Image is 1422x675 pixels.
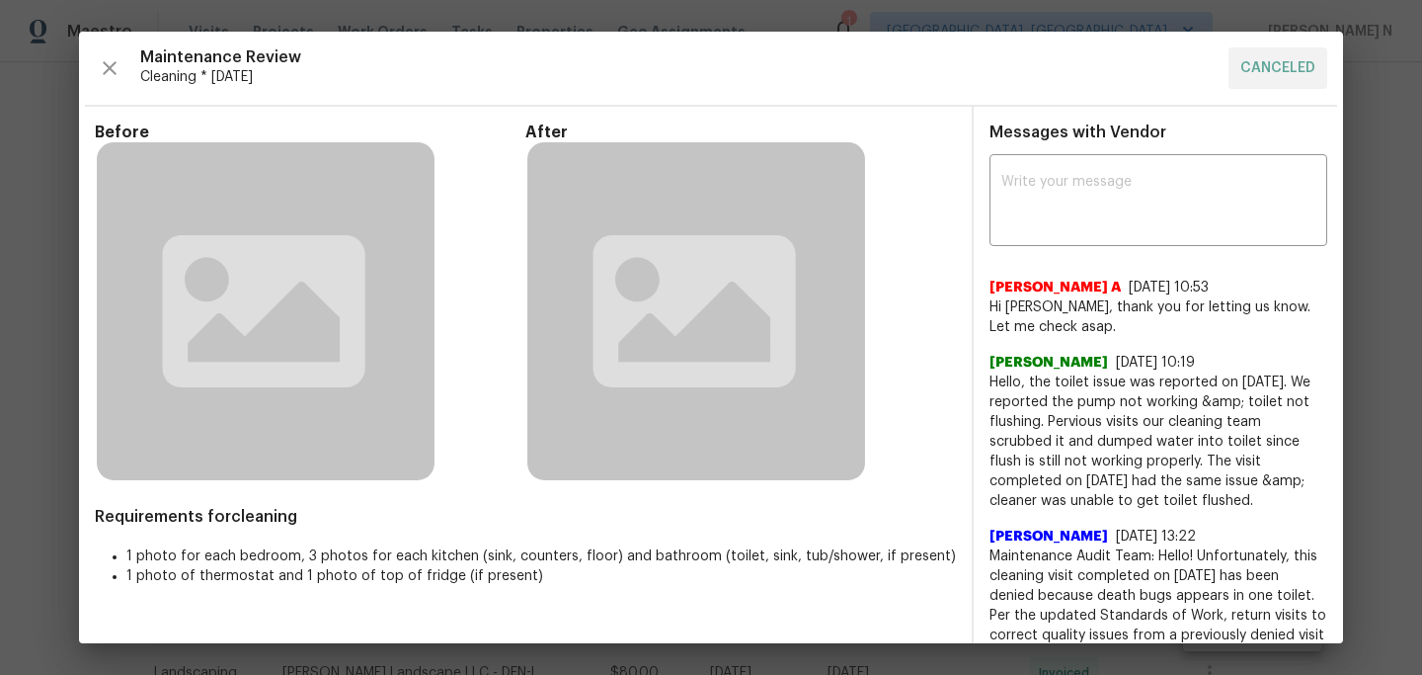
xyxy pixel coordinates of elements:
span: Messages with Vendor [989,125,1166,140]
span: [PERSON_NAME] [989,527,1108,547]
span: After [525,123,956,142]
li: 1 photo for each bedroom, 3 photos for each kitchen (sink, counters, floor) and bathroom (toilet,... [126,547,956,566]
span: [PERSON_NAME] A [989,278,1121,297]
span: Maintenance Review [140,47,1213,67]
span: [PERSON_NAME] [989,353,1108,373]
span: Hi [PERSON_NAME], thank you for letting us know. Let me check asap. [989,297,1327,337]
span: [DATE] 13:22 [1116,530,1196,544]
span: [DATE] 10:53 [1129,281,1209,295]
span: Requirements for cleaning [95,507,956,527]
span: Before [95,123,525,142]
span: [DATE] 10:19 [1116,356,1195,370]
span: Cleaning * [DATE] [140,67,1213,87]
li: 1 photo of thermostat and 1 photo of top of fridge (if present) [126,566,956,586]
span: Hello, the toilet issue was reported on [DATE]. We reported the pump not working &amp; toilet not... [989,373,1327,511]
